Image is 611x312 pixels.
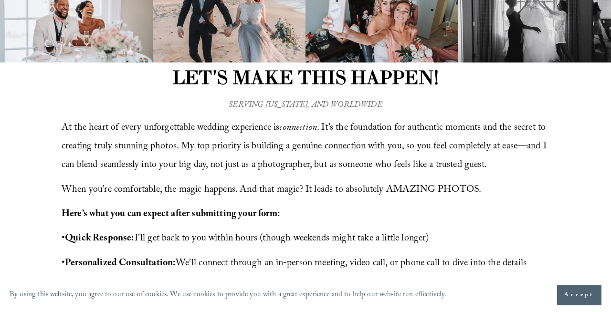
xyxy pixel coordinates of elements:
[62,182,481,198] span: When you’re comfortable, the magic happens. And that magic? It leads to absolutely AMAZING PHOTOS.
[62,256,527,272] span: • We’ll connect through an in-person meeting, video call, or phone call to dive into the details
[10,288,447,302] p: By using this website, you agree to our use of cookies. We use cookies to provide you with a grea...
[557,285,601,305] button: Accept
[279,120,317,136] em: connection
[229,99,382,113] em: SERVING [US_STATE], AND WORLDWIDE
[564,291,594,300] span: Accept
[172,65,439,89] strong: LET'S MAKE THIS HAPPEN!
[65,231,135,247] strong: Quick Response:
[62,231,429,247] span: • I’ll get back to you within hours (though weekends might take a little longer)
[65,256,176,272] strong: Personalized Consultation:
[62,120,549,174] span: At the heart of every unforgettable wedding experience is . It’s the foundation for authentic mom...
[62,207,280,223] strong: Here’s what you can expect after submitting your form:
